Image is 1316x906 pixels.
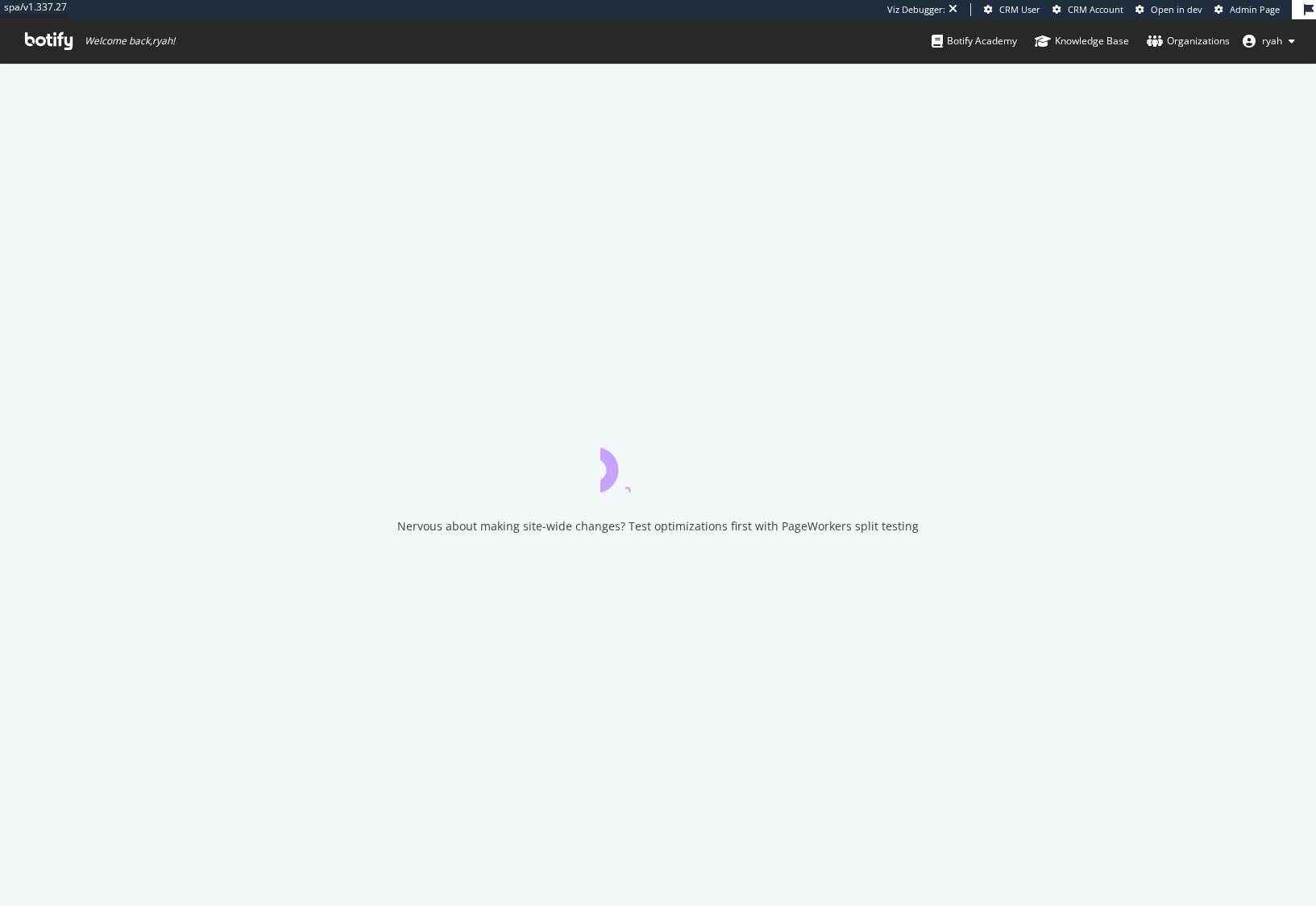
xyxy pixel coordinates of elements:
[887,3,945,16] div: Viz Debugger:
[1230,3,1280,15] span: Admin Page
[1230,28,1308,54] button: ryah
[1052,3,1123,16] a: CRM Account
[932,19,1017,63] a: Botify Academy
[1147,19,1230,63] a: Organizations
[1035,33,1129,49] div: Knowledge Base
[1135,3,1202,16] a: Open in dev
[397,518,919,534] div: Nervous about making site-wide changes? Test optimizations first with PageWorkers split testing
[1147,33,1230,49] div: Organizations
[1151,3,1202,15] span: Open in dev
[932,33,1017,49] div: Botify Academy
[1068,3,1123,15] span: CRM Account
[1035,19,1129,63] a: Knowledge Base
[600,434,716,492] div: animation
[984,3,1040,16] a: CRM User
[1214,3,1280,16] a: Admin Page
[85,35,175,48] span: Welcome back, ryah !
[1262,34,1282,48] span: ryah
[999,3,1040,15] span: CRM User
